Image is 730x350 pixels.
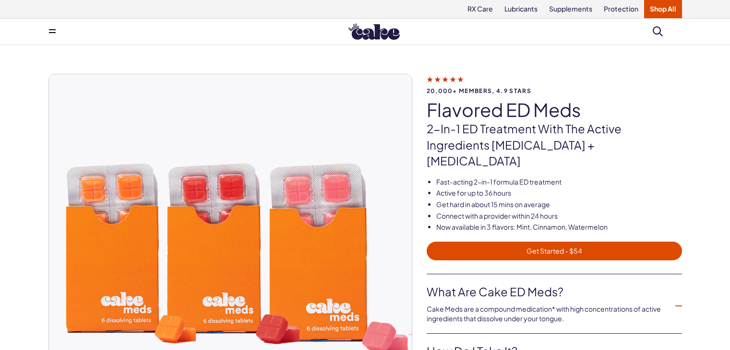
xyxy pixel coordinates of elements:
[427,88,682,94] span: 20,000+ members, 4.9 stars
[427,100,682,120] h1: Flavored ED Meds
[436,188,682,198] li: Active for up to 36 hours
[348,23,400,40] img: Hello Cake
[427,75,682,94] a: 20,000+ members, 4.9 stars
[427,284,667,300] a: What are Cake ED Meds?
[427,242,682,260] a: Get Started - $54
[436,200,682,210] li: Get hard in about 15 mins on average
[436,211,682,221] li: Connect with a provider within 24 hours
[436,177,682,187] li: Fast-acting 2-in-1 formula ED treatment
[427,300,667,323] div: Cake Meds are a compound medication* with high concentrations of active ingredients that dissolve...
[427,121,682,169] p: 2-in-1 ED treatment with the active ingredients [MEDICAL_DATA] + [MEDICAL_DATA]
[432,245,676,257] span: Get Started - $54
[436,222,682,232] li: Now available in 3 flavors: Mint, Cinnamon, Watermelon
